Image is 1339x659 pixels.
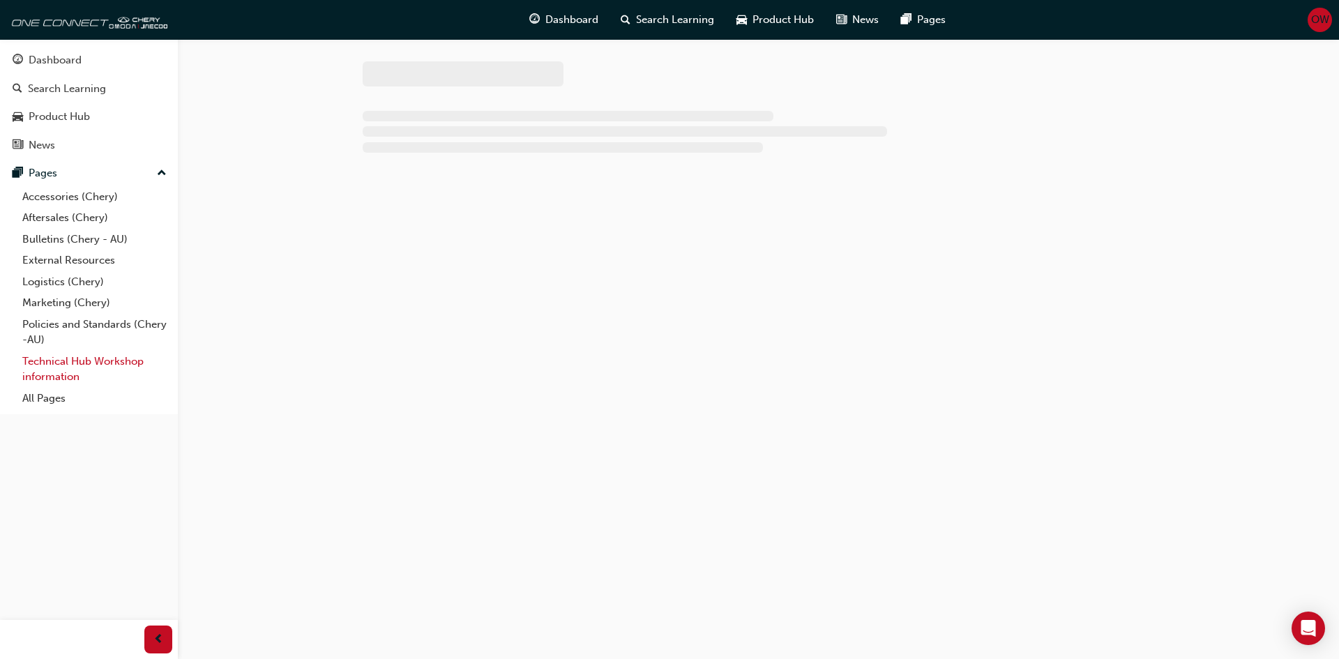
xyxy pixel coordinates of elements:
[17,229,172,250] a: Bulletins (Chery - AU)
[752,12,814,28] span: Product Hub
[6,76,172,102] a: Search Learning
[13,83,22,96] span: search-icon
[6,104,172,130] a: Product Hub
[29,165,57,181] div: Pages
[29,137,55,153] div: News
[17,186,172,208] a: Accessories (Chery)
[17,250,172,271] a: External Resources
[636,12,714,28] span: Search Learning
[518,6,610,34] a: guage-iconDashboard
[153,631,164,649] span: prev-icon
[17,292,172,314] a: Marketing (Chery)
[529,11,540,29] span: guage-icon
[736,11,747,29] span: car-icon
[901,11,911,29] span: pages-icon
[917,12,946,28] span: Pages
[13,111,23,123] span: car-icon
[1308,8,1332,32] button: OW
[610,6,725,34] a: search-iconSearch Learning
[6,132,172,158] a: News
[852,12,879,28] span: News
[13,139,23,152] span: news-icon
[17,388,172,409] a: All Pages
[890,6,957,34] a: pages-iconPages
[17,351,172,388] a: Technical Hub Workshop information
[1311,12,1329,28] span: OW
[1292,612,1325,645] div: Open Intercom Messenger
[7,6,167,33] img: oneconnect
[545,12,598,28] span: Dashboard
[13,54,23,67] span: guage-icon
[621,11,630,29] span: search-icon
[6,160,172,186] button: Pages
[17,271,172,293] a: Logistics (Chery)
[6,45,172,160] button: DashboardSearch LearningProduct HubNews
[836,11,847,29] span: news-icon
[17,314,172,351] a: Policies and Standards (Chery -AU)
[29,109,90,125] div: Product Hub
[28,81,106,97] div: Search Learning
[725,6,825,34] a: car-iconProduct Hub
[825,6,890,34] a: news-iconNews
[29,52,82,68] div: Dashboard
[6,47,172,73] a: Dashboard
[17,207,172,229] a: Aftersales (Chery)
[13,167,23,180] span: pages-icon
[157,165,167,183] span: up-icon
